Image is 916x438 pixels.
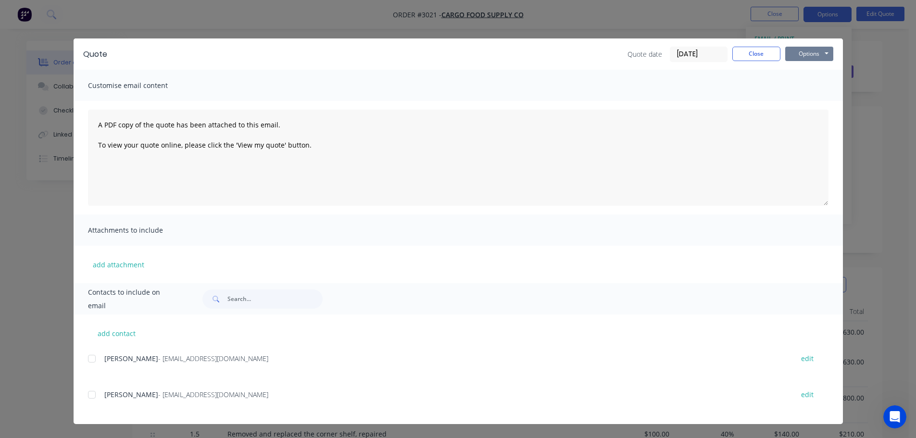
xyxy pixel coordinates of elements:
[88,79,194,92] span: Customise email content
[88,286,179,313] span: Contacts to include on email
[83,49,107,60] div: Quote
[88,257,149,272] button: add attachment
[883,405,906,428] iframe: Intercom live chat
[104,390,158,399] span: [PERSON_NAME]
[88,110,828,206] textarea: A PDF copy of the quote has been attached to this email. To view your quote online, please click ...
[158,390,268,399] span: - [EMAIL_ADDRESS][DOMAIN_NAME]
[227,289,323,309] input: Search...
[104,354,158,363] span: [PERSON_NAME]
[795,352,819,365] button: edit
[88,224,194,237] span: Attachments to include
[785,47,833,61] button: Options
[88,326,146,340] button: add contact
[732,47,780,61] button: Close
[158,354,268,363] span: - [EMAIL_ADDRESS][DOMAIN_NAME]
[627,49,662,59] span: Quote date
[795,388,819,401] button: edit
